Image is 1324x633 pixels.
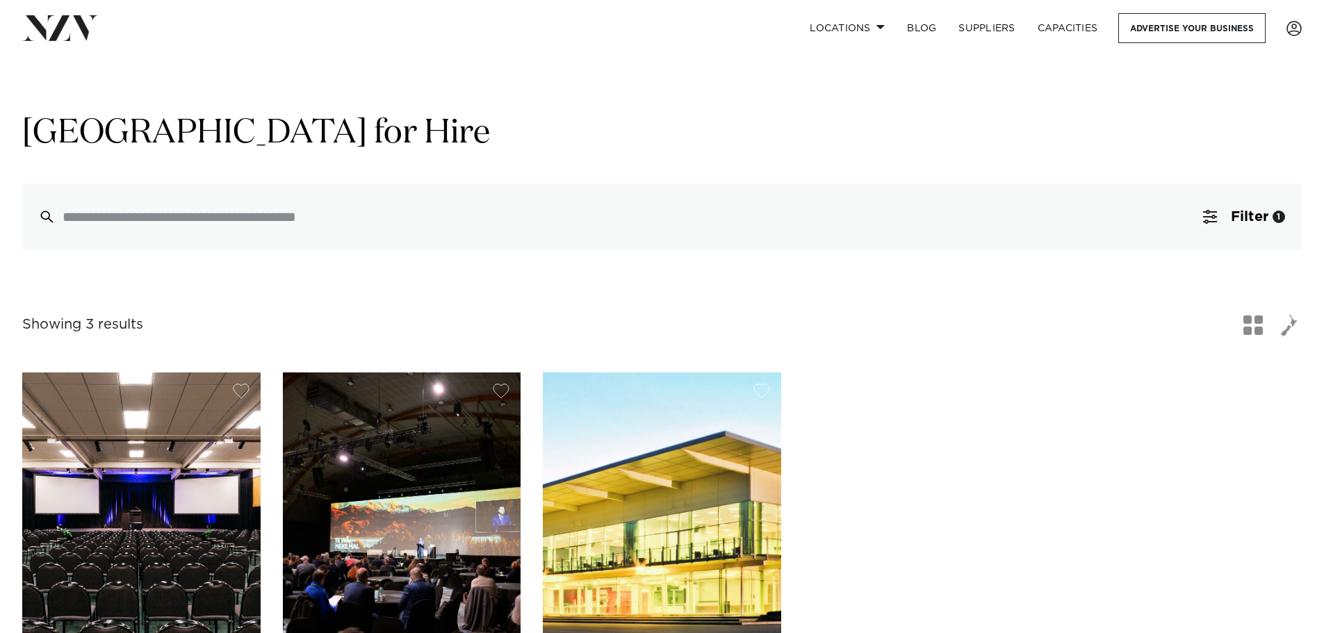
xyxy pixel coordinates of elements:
a: BLOG [896,13,947,43]
a: Advertise your business [1118,13,1266,43]
a: Capacities [1027,13,1109,43]
div: Showing 3 results [22,314,143,336]
span: Filter [1231,210,1268,224]
button: Filter1 [1186,183,1302,250]
div: 1 [1273,211,1285,223]
img: nzv-logo.png [22,15,98,40]
h1: [GEOGRAPHIC_DATA] for Hire [22,112,1302,156]
a: SUPPLIERS [947,13,1026,43]
a: Locations [799,13,896,43]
